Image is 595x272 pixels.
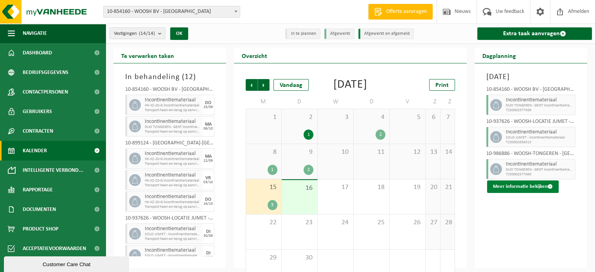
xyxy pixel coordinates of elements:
[23,180,53,200] span: Rapportage
[23,219,58,239] span: Product Shop
[304,165,313,175] div: 2
[506,97,573,103] span: Incontinentiemateriaal
[104,6,240,17] span: 10-854160 - WOOSH BV - GENT
[430,218,436,227] span: 27
[282,95,318,109] td: D
[376,130,385,140] div: 2
[506,140,573,145] span: T250002656313
[394,218,421,227] span: 26
[429,79,455,91] a: Print
[250,218,277,227] span: 22
[250,148,277,157] span: 8
[258,79,270,91] span: Volgende
[203,127,213,131] div: 06/10
[486,119,575,127] div: 10-937626 - WOOSH-LOCATIE JUMET - JUMET
[506,172,573,177] span: T250002577460
[486,87,575,95] div: 10-854160 - WOOSH BV - [GEOGRAPHIC_DATA]
[246,79,257,91] span: Vorige
[285,29,320,39] li: In te plannen
[185,73,193,81] span: 12
[203,105,213,109] div: 25/09
[145,172,201,178] span: Incontinentiemateriaal
[145,108,201,113] span: Transport heen-en-terug op aanvraag
[203,234,213,238] div: 30/09
[23,160,83,180] span: Intelligente verbond...
[444,218,451,227] span: 28
[145,183,201,188] span: Transport heen-en-terug op aanvraag
[234,48,275,63] h2: Overzicht
[475,48,524,63] h2: Dagplanning
[23,200,56,219] span: Documenten
[426,95,440,109] td: Z
[145,226,201,232] span: Incontinentiemateriaal
[203,202,213,206] div: 16/10
[203,159,213,163] div: 22/09
[444,148,451,157] span: 14
[322,218,349,227] span: 24
[444,113,451,122] span: 7
[23,82,68,102] span: Contactpersonen
[506,103,573,108] span: DUO TONGEREN - GENT incontinentiemateriaal
[506,135,573,140] span: SOLO JUMET - incontinentiemateriaal
[205,176,211,180] div: VR
[206,251,210,256] div: DI
[170,27,188,40] button: OK
[304,130,313,140] div: 1
[145,194,201,200] span: Incontinentiemateriaal
[103,6,240,18] span: 10-854160 - WOOSH BV - GENT
[394,148,421,157] span: 12
[23,141,47,160] span: Kalender
[145,130,201,134] span: Transport heen-en-terug op aanvraag
[477,27,592,40] a: Extra taak aanvragen
[322,183,349,192] span: 17
[354,95,390,109] td: D
[145,200,201,205] span: HK-XZ-20-G incontinentiemateriaal
[145,97,201,103] span: Incontinentiemateriaal
[358,218,385,227] span: 25
[430,148,436,157] span: 13
[23,121,53,141] span: Contracten
[286,184,313,193] span: 16
[4,255,131,272] iframe: chat widget
[145,254,201,258] span: SOLO JUMET - incontinentiemateriaal
[486,71,575,83] h3: [DATE]
[110,27,165,39] button: Vestigingen(14/14)
[145,119,201,125] span: Incontinentiemateriaal
[394,113,421,122] span: 5
[358,113,385,122] span: 4
[268,200,277,210] div: 3
[250,254,277,262] span: 29
[139,31,155,36] count: (14/14)
[487,180,559,193] button: Meer informatie bekijken
[145,125,201,130] span: DUO TONGEREN - GENT incontinentiemateriaal
[318,95,354,109] td: W
[205,101,211,105] div: DO
[145,157,201,162] span: HK-XZ-20-G incontinentiemateriaal
[286,113,313,122] span: 2
[23,239,86,258] span: Acceptatievoorwaarden
[23,102,52,121] span: Gebruikers
[114,28,155,40] span: Vestigingen
[358,183,385,192] span: 18
[145,237,201,241] span: Transport heen-en-terug op aanvraag
[113,48,182,63] h2: Te verwerken taken
[444,183,451,192] span: 21
[333,79,367,91] div: [DATE]
[145,151,201,157] span: Incontinentiemateriaal
[205,154,212,159] div: MA
[206,229,210,234] div: DI
[435,82,449,88] span: Print
[125,71,214,83] h3: In behandeling ( )
[506,168,573,172] span: DUO TONGEREN - GENT incontinentiemateriaal
[286,254,313,262] span: 30
[390,95,426,109] td: V
[23,63,68,82] span: Bedrijfsgegevens
[273,79,309,91] div: Vandaag
[268,165,277,175] div: 1
[205,197,211,202] div: DO
[286,148,313,157] span: 9
[145,103,201,108] span: HK-XZ-20-G incontinentiemateriaal
[205,122,212,127] div: MA
[440,95,455,109] td: Z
